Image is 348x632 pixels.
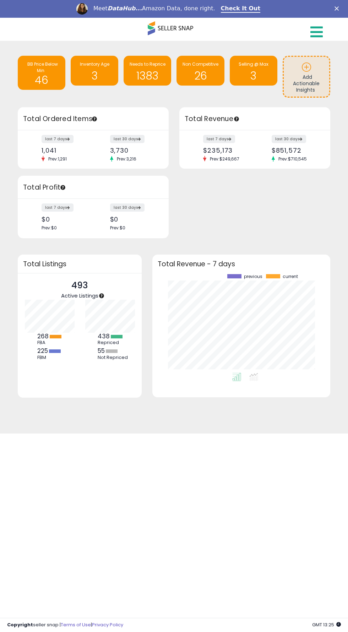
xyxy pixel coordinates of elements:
div: Tooltip anchor [60,184,66,191]
div: $235,173 [203,147,249,154]
span: Active Listings [61,292,98,299]
img: Profile image for Georgie [76,3,88,15]
h1: 46 [21,70,62,86]
label: last 30 days [110,203,145,212]
div: FBM [37,355,69,360]
a: Selling @ Max 3 [230,56,277,86]
b: 55 [98,347,105,355]
a: Needs to Reprice 1383 [124,56,171,86]
b: 438 [98,332,110,340]
h3: Total Listings [23,261,136,267]
label: last 30 days [110,135,145,143]
span: previous [244,274,262,279]
span: Prev: 3,216 [113,156,140,162]
div: Repriced [98,340,130,345]
label: last 30 days [272,135,306,143]
h1: 3 [233,70,274,82]
span: Prev: $249,667 [206,156,243,162]
div: 3,730 [110,147,156,154]
div: Close [335,6,342,11]
b: 225 [37,347,48,355]
span: Prev: $0 [110,225,125,231]
h1: 3 [74,70,115,82]
span: Prev: $710,545 [275,156,310,162]
span: Non Competitive [183,61,218,67]
span: Prev: 1,291 [45,156,70,162]
h1: 26 [180,70,221,82]
label: last 7 days [42,135,74,143]
div: $0 [110,216,156,223]
span: Selling @ Max [239,61,268,67]
span: BB Price Below Min [27,61,58,74]
h3: Total Revenue [185,114,325,124]
span: current [283,274,298,279]
a: BB Price Below Min 46 [18,56,65,90]
div: Tooltip anchor [91,116,98,122]
h1: 1383 [127,70,168,82]
span: Add Actionable Insights [293,73,320,93]
p: 493 [61,279,98,292]
div: FBA [37,340,69,345]
label: last 7 days [203,135,235,143]
i: DataHub... [108,5,142,12]
a: Check It Out [221,5,261,13]
b: 268 [37,332,49,340]
span: Prev: $0 [42,225,57,231]
a: Add Actionable Insights [284,57,329,97]
div: 1,041 [42,147,88,154]
h3: Total Profit [23,182,163,192]
div: $851,572 [272,147,318,154]
div: Tooltip anchor [98,293,105,299]
a: Inventory Age 3 [71,56,118,86]
span: Inventory Age [80,61,109,67]
h3: Total Ordered Items [23,114,163,124]
span: Needs to Reprice [130,61,165,67]
div: $0 [42,216,88,223]
div: Not Repriced [98,355,130,360]
div: Meet Amazon Data, done right. [93,5,215,12]
h3: Total Revenue - 7 days [158,261,325,267]
div: Tooltip anchor [233,116,240,122]
a: Non Competitive 26 [176,56,224,86]
label: last 7 days [42,203,74,212]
